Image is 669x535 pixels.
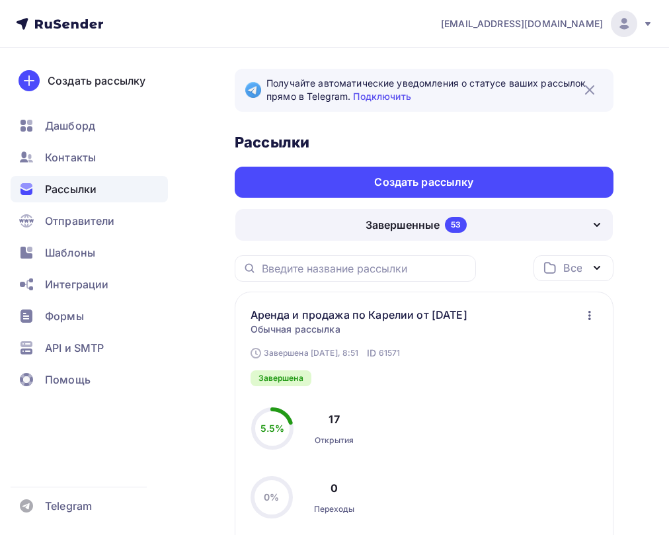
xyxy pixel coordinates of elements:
span: Получайте автоматические уведомления о статусе ваших рассылок прямо в Telegram. [266,77,603,104]
span: Шаблоны [45,245,95,261]
a: Отправители [11,208,168,234]
a: Контакты [11,144,168,171]
div: Создать рассылку [48,73,145,89]
a: Подключить [353,91,411,102]
a: [EMAIL_ADDRESS][DOMAIN_NAME] [441,11,653,37]
span: Формы [45,308,84,324]
span: API и SMTP [45,340,104,356]
span: 0% [264,491,279,503]
div: Завершена [251,370,311,386]
button: Все [533,255,613,281]
a: Рассылки [11,176,168,202]
button: Завершенные 53 [235,208,613,241]
span: Отправители [45,213,115,229]
span: Telegram [45,498,92,514]
a: Шаблоны [11,239,168,266]
div: Завершенные [366,217,440,233]
span: Контакты [45,149,96,165]
div: Все [563,260,582,276]
div: 0 [331,480,338,496]
img: Telegram [245,82,261,98]
span: Обычная рассылка [251,323,340,336]
span: Рассылки [45,181,97,197]
input: Введите название рассылки [262,261,468,276]
span: [EMAIL_ADDRESS][DOMAIN_NAME] [441,17,603,30]
div: Открытия [315,435,354,446]
span: Дашборд [45,118,95,134]
div: Завершена [DATE], 8:51 [251,347,401,360]
span: Интеграции [45,276,108,292]
span: 5.5% [260,423,285,434]
a: Аренда и продажа по Карелии от [DATE] [251,307,489,323]
div: Переходы [314,504,355,514]
span: ID [367,347,376,360]
a: Дашборд [11,112,168,139]
div: Создать рассылку [374,175,473,190]
span: Помощь [45,372,91,388]
div: 17 [329,411,339,427]
a: Формы [11,303,168,329]
span: 61571 [379,347,401,360]
div: 53 [445,217,467,233]
h3: Рассылки [235,133,613,151]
